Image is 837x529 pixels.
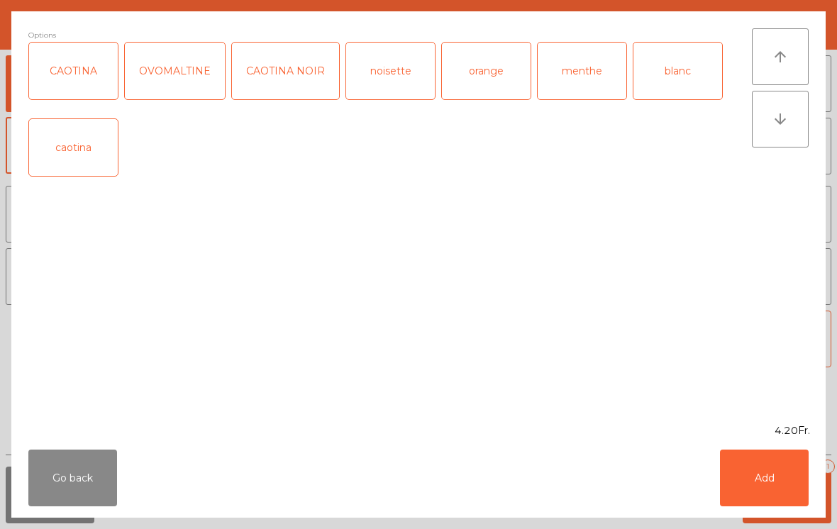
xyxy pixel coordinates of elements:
button: Go back [28,450,117,506]
div: caotina [29,119,118,176]
div: 4.20Fr. [11,423,826,438]
div: CAOTINA NOIR [232,43,339,99]
div: CAOTINA [29,43,118,99]
button: Add [720,450,809,506]
div: noisette [346,43,435,99]
div: menthe [538,43,626,99]
i: arrow_downward [772,111,789,128]
span: Options [28,28,56,42]
i: arrow_upward [772,48,789,65]
button: arrow_upward [752,28,809,85]
div: orange [442,43,531,99]
button: arrow_downward [752,91,809,147]
div: blanc [633,43,722,99]
div: OVOMALTINE [125,43,225,99]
